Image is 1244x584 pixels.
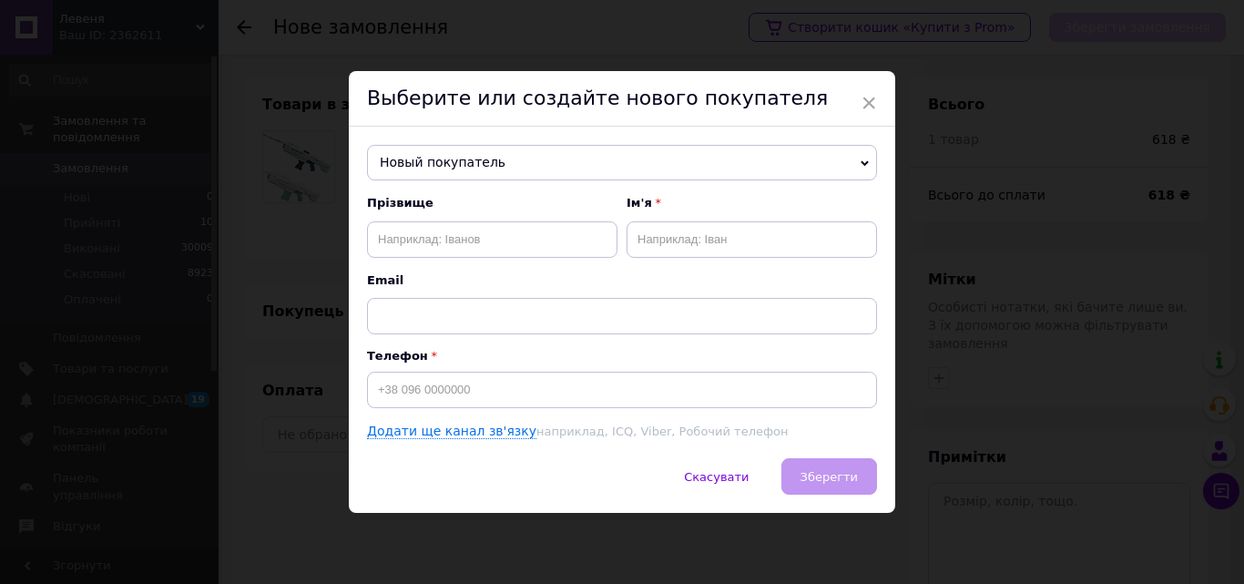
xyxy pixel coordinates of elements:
[665,458,768,495] button: Скасувати
[627,195,877,211] span: Ім'я
[627,221,877,258] input: Наприклад: Іван
[536,425,788,438] span: наприклад, ICQ, Viber, Робочий телефон
[367,195,617,211] span: Прізвище
[367,221,617,258] input: Наприклад: Іванов
[367,349,877,363] p: Телефон
[684,470,749,484] span: Скасувати
[367,424,536,439] a: Додати ще канал зв'язку
[367,372,877,408] input: +38 096 0000000
[367,145,877,181] span: Новый покупатель
[349,71,895,127] div: Выберите или создайте нового покупателя
[367,272,877,289] span: Email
